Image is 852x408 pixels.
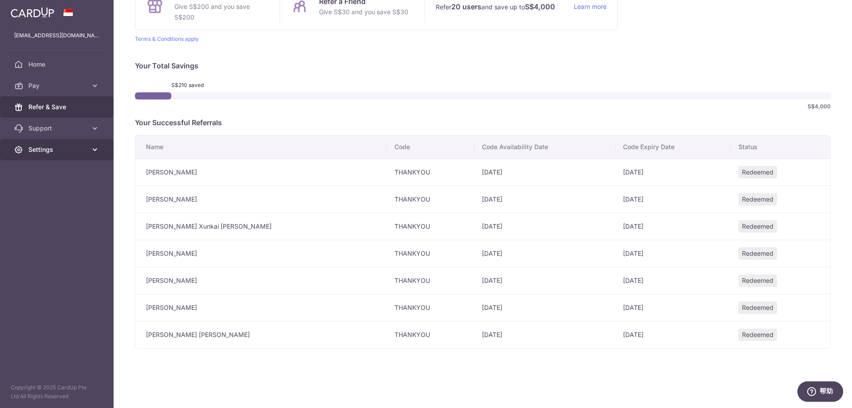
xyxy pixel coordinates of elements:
td: [DATE] [475,213,616,240]
td: [DATE] [475,158,616,186]
td: [DATE] [616,267,731,294]
th: Name [135,135,387,158]
td: [DATE] [475,267,616,294]
p: Your Total Savings [135,60,831,71]
a: Terms & Conditions apply [135,36,199,42]
strong: 20 users [451,1,481,12]
td: [DATE] [616,240,731,267]
td: THANKYOU [387,321,475,348]
span: Redeemed [738,301,777,314]
td: [PERSON_NAME] [135,158,387,186]
td: [DATE] [616,186,731,213]
span: Support [28,124,87,133]
td: [PERSON_NAME] [135,186,387,213]
th: Status [731,135,830,158]
td: THANKYOU [387,186,475,213]
td: [DATE] [475,186,616,213]
a: Learn more [574,1,607,12]
span: Redeemed [738,274,777,287]
p: Give S$30 and you save S$30 [319,7,408,17]
td: THANKYOU [387,240,475,267]
td: [PERSON_NAME] [135,240,387,267]
td: [DATE] [616,158,731,186]
span: Settings [28,145,87,154]
td: [DATE] [616,294,731,321]
span: Home [28,60,87,69]
td: [DATE] [616,213,731,240]
td: [PERSON_NAME] [135,267,387,294]
td: THANKYOU [387,267,475,294]
span: 帮助 [23,6,36,14]
td: [PERSON_NAME] Xunkai [PERSON_NAME] [135,213,387,240]
td: [DATE] [475,321,616,348]
p: Give S$200 and you save S$200 [174,1,269,23]
td: THANKYOU [387,213,475,240]
td: [DATE] [616,321,731,348]
th: Code Availability Date [475,135,616,158]
span: Redeemed [738,220,777,233]
span: Pay [28,81,87,90]
td: THANKYOU [387,294,475,321]
p: Refer and save up to [436,1,567,12]
td: [DATE] [475,240,616,267]
span: Redeemed [738,329,777,341]
span: Redeemed [738,166,777,178]
p: [EMAIL_ADDRESS][DOMAIN_NAME] [14,31,99,40]
td: [PERSON_NAME] [135,294,387,321]
span: Refer & Save [28,103,87,111]
span: S$210 saved [171,82,217,89]
span: Redeemed [738,247,777,260]
td: [DATE] [475,294,616,321]
p: Your Successful Referrals [135,117,831,128]
td: THANKYOU [387,158,475,186]
th: Code [387,135,475,158]
span: Redeemed [738,193,777,206]
iframe: 打开一个小组件，您可以在其中找到更多信息 [797,381,843,404]
td: [PERSON_NAME] [PERSON_NAME] [135,321,387,348]
strong: S$4,000 [525,1,555,12]
img: CardUp [11,7,54,18]
th: Code Expiry Date [616,135,731,158]
span: S$4,000 [808,103,831,110]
